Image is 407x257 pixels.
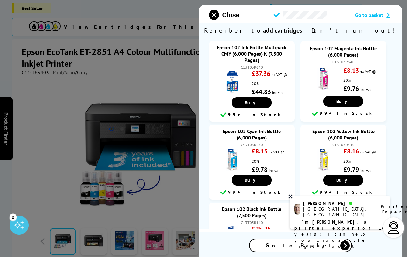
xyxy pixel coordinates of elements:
img: user-headset-light.svg [387,221,400,234]
div: 99+ In Stock [212,111,292,119]
div: 99+ In Stock [304,110,383,118]
img: Epson 102 Ink Bottle Multipack CMY (6,000 Pages) K (7,500 Pages) [221,71,243,93]
span: Buy [337,177,350,183]
a: Epson 102 Yellow Ink Bottle (6,000 Pages) [312,128,375,141]
div: 99+ In Stock [212,189,292,196]
div: 99+ In Stock [304,189,383,196]
a: Epson 102 Magenta Ink Bottle (6,000 Pages) [310,45,377,58]
a: Go to basket [355,12,392,18]
strong: £9.76 [343,85,359,93]
span: inc vat [269,168,279,173]
button: close modal [209,10,239,20]
strong: £8.16 [343,147,359,155]
span: inc vat [272,90,283,95]
a: Epson 102 Cyan Ink Bottle (6,000 Pages) [223,128,281,141]
div: C13T03R240 [215,142,289,147]
div: [PERSON_NAME] [303,200,373,206]
img: Epson 102 Black Ink Bottle (7,500 Pages) [221,226,243,248]
div: C13T03R640 [215,65,289,70]
strong: £9.79 [343,166,359,174]
span: Remember to - Don’t run out! [199,23,402,38]
strong: £9.78 [252,166,267,174]
span: Go to Basket [266,242,335,249]
div: 2 [10,213,17,220]
span: Buy [337,98,350,104]
span: Go to basket [355,12,383,18]
a: Epson 102 Black Ink Bottle (7,500 Pages) [222,206,282,219]
strong: £44.83 [252,88,271,96]
div: C13T03R140 [215,220,289,225]
strong: £25.25 [252,225,271,233]
span: inc vat [360,87,371,92]
b: add cartridges [263,26,302,35]
span: Buy [245,100,259,105]
span: Close [222,11,239,19]
span: inc vat [360,168,371,173]
span: ex VAT @ 20% [252,150,285,163]
strong: £8.15 [252,147,267,155]
div: C13T03R340 [307,59,380,64]
strong: £8.13 [343,66,359,75]
a: Epson 102 Ink Bottle Multipack CMY (6,000 Pages) K (7,500 Pages) [217,44,287,63]
img: Epson 102 Yellow Ink Bottle (6,000 Pages) [313,149,335,171]
p: of 14 years! I can help you choose the right product [294,219,385,249]
span: ex VAT @ 20% [343,150,376,163]
div: C13T03R440 [307,142,380,147]
div: [GEOGRAPHIC_DATA], [GEOGRAPHIC_DATA] [303,206,373,218]
a: Go to Basket [249,239,352,252]
strong: £37.36 [252,70,270,78]
b: I'm [PERSON_NAME], a printer expert [294,219,369,231]
span: Buy [245,177,259,183]
img: Epson 102 Cyan Ink Bottle (6,000 Pages) [221,149,243,171]
img: ashley-livechat.png [294,204,300,215]
img: Epson 102 Magenta Ink Bottle (6,000 Pages) [313,68,335,90]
